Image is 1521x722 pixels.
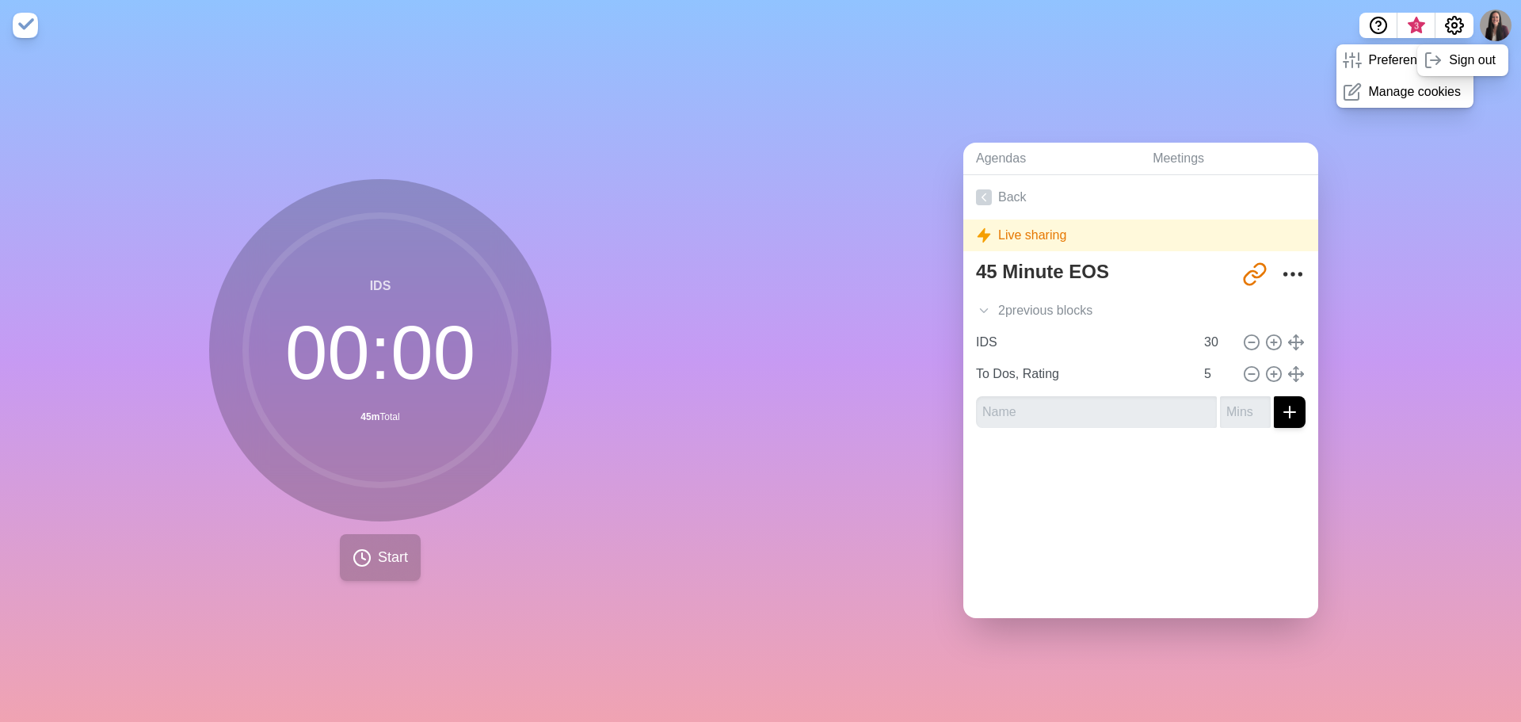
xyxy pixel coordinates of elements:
[1368,82,1461,101] p: Manage cookies
[963,143,1140,175] a: Agendas
[13,13,38,38] img: timeblocks logo
[1239,258,1271,290] button: Share link
[1140,143,1318,175] a: Meetings
[1410,20,1423,32] span: 3
[1086,301,1092,320] span: s
[976,396,1217,428] input: Name
[378,547,408,568] span: Start
[340,534,421,581] button: Start
[1435,13,1473,38] button: Settings
[1277,258,1309,290] button: More
[963,220,1318,251] div: Live sharing
[1449,51,1496,70] p: Sign out
[1397,13,1435,38] button: What’s new
[1220,396,1271,428] input: Mins
[1198,358,1236,390] input: Mins
[1359,13,1397,38] button: Help
[963,295,1318,327] div: 2 previous block
[970,358,1195,390] input: Name
[963,175,1318,220] a: Back
[1368,51,1436,70] p: Preferences
[1198,327,1236,358] input: Mins
[970,327,1195,358] input: Name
